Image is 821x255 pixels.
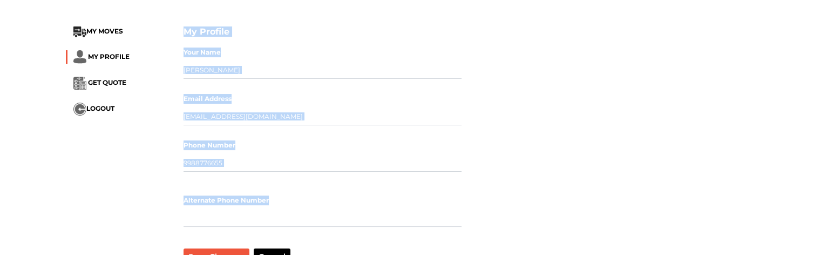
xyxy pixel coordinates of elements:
label: Phone Number [184,140,235,150]
label: Your Name [184,48,221,57]
label: Alternate Phone Number [184,196,269,205]
span: MY PROFILE [88,52,130,61]
a: ... MY PROFILE [73,52,130,61]
a: ...MY MOVES [73,27,123,35]
h3: My Profile [184,26,756,37]
span: MY MOVES [86,27,123,35]
span: GET QUOTE [88,78,126,86]
button: ...LOGOUT [73,103,114,116]
img: ... [73,103,86,116]
img: ... [73,77,86,90]
img: ... [73,50,86,64]
span: LOGOUT [86,104,114,112]
a: ... GET QUOTE [73,78,126,86]
label: Email Address [184,94,232,104]
img: ... [73,26,86,37]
